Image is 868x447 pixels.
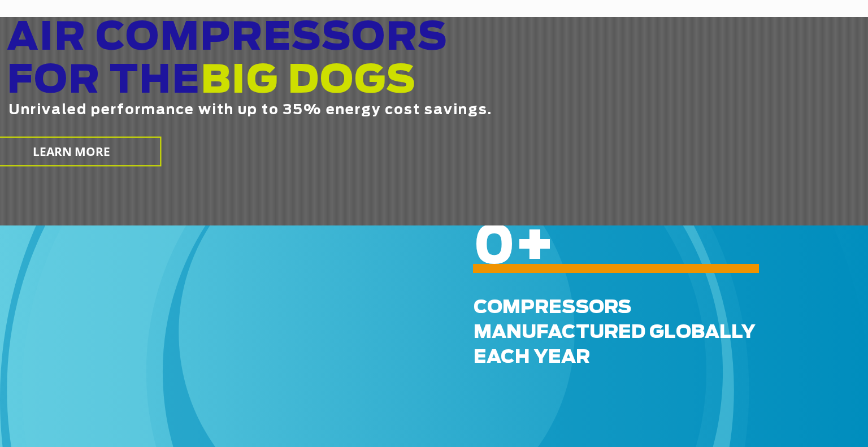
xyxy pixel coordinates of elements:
span: BIG DOGS [201,62,416,101]
h2: AIR COMPRESSORS FOR THE [7,17,717,153]
span: LEARN MORE [33,144,111,160]
h6: + [474,240,868,255]
span: Unrivaled performance with up to 35% energy cost savings. [8,103,492,117]
span: 0 [474,222,515,274]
